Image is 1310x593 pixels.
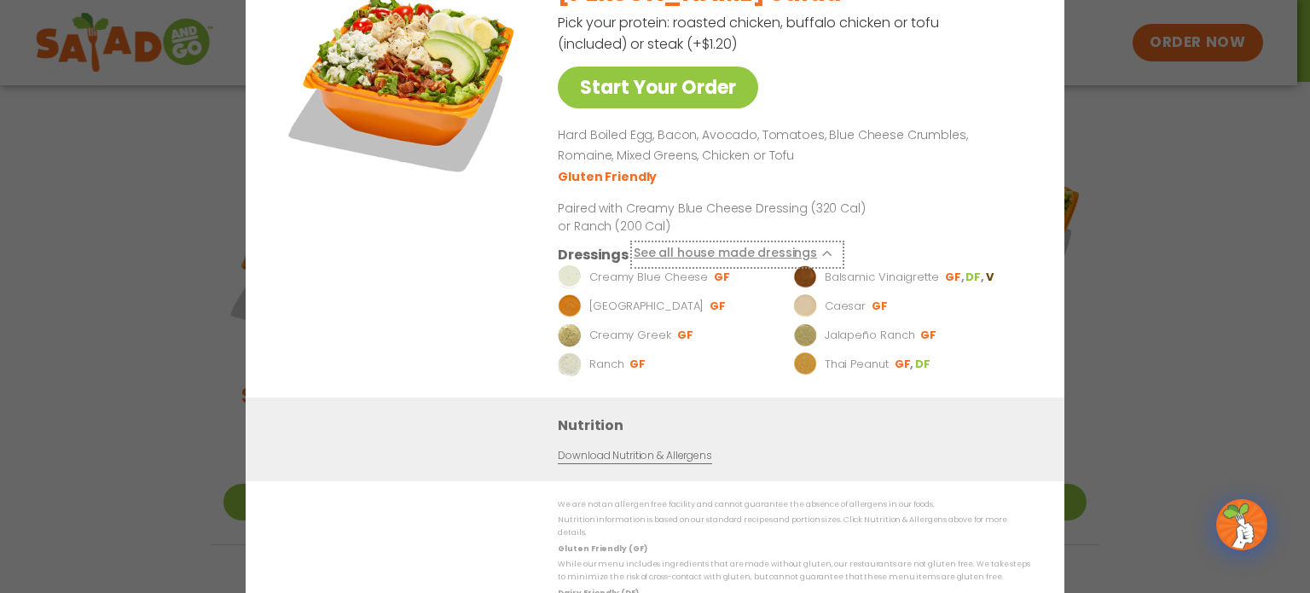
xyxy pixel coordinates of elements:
p: Ranch [589,355,624,372]
p: While our menu includes ingredients that are made without gluten, our restaurants are not gluten ... [558,558,1030,584]
li: GF [945,269,965,284]
button: See all house made dressings [634,243,841,265]
li: DF [915,356,932,371]
p: Pick your protein: roasted chicken, buffalo chicken or tofu (included) or steak (+$1.20) [558,12,942,55]
img: Dressing preview image for BBQ Ranch [558,294,582,317]
li: GF [677,327,695,342]
p: Creamy Blue Cheese [589,268,708,285]
p: We are not an allergen free facility and cannot guarantee the absence of allergens in our foods. [558,498,1030,511]
li: V [986,269,995,284]
li: DF [965,269,985,284]
li: GF [895,356,915,371]
img: Dressing preview image for Jalapeño Ranch [793,323,817,346]
img: Dressing preview image for Balsamic Vinaigrette [793,265,817,288]
a: Start Your Order [558,67,758,108]
li: GF [920,327,938,342]
p: Thai Peanut [825,355,889,372]
p: Nutrition information is based on our standard recipes and portion sizes. Click Nutrition & Aller... [558,514,1030,540]
h3: Dressings [558,243,629,265]
p: Hard Boiled Egg, Bacon, Avocado, Tomatoes, Blue Cheese Crumbles, Romaine, Mixed Greens, Chicken o... [558,125,1023,166]
img: Dressing preview image for Thai Peanut [793,352,817,375]
li: GF [872,298,890,313]
p: Caesar [825,297,866,314]
li: Gluten Friendly [558,167,659,185]
p: Jalapeño Ranch [825,326,915,343]
p: Balsamic Vinaigrette [825,268,939,285]
p: [GEOGRAPHIC_DATA] [589,297,704,314]
h3: Nutrition [558,414,1039,435]
img: Dressing preview image for Creamy Blue Cheese [558,265,582,288]
li: GF [714,269,732,284]
img: Dressing preview image for Caesar [793,294,817,317]
a: Download Nutrition & Allergens [558,447,711,463]
img: wpChatIcon [1218,501,1266,549]
p: Creamy Greek [589,326,671,343]
img: Dressing preview image for Ranch [558,352,582,375]
li: GF [710,298,727,313]
strong: Gluten Friendly (GF) [558,543,646,553]
img: Dressing preview image for Creamy Greek [558,323,582,346]
p: Paired with Creamy Blue Cheese Dressing (320 Cal) or Ranch (200 Cal) [558,199,873,235]
li: GF [629,356,647,371]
